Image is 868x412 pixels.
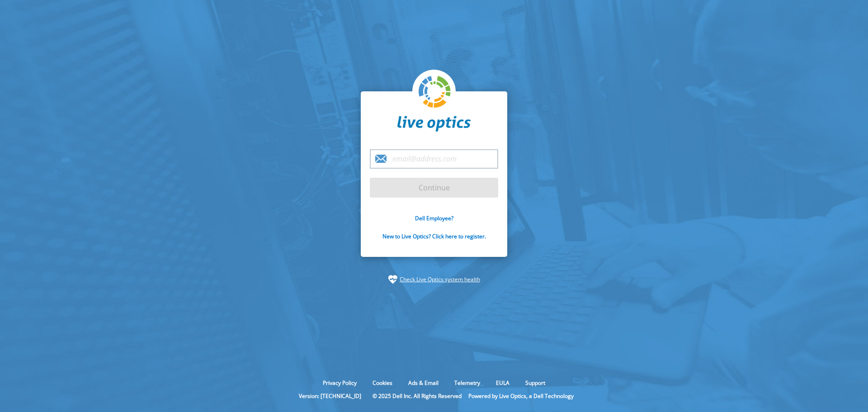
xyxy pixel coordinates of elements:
li: Version: [TECHNICAL_ID] [294,392,366,400]
a: Ads & Email [401,379,445,387]
a: Dell Employee? [415,214,453,222]
a: EULA [489,379,516,387]
li: Powered by Live Optics, a Dell Technology [468,392,574,400]
a: Cookies [366,379,399,387]
a: New to Live Optics? Click here to register. [382,232,486,240]
img: liveoptics-logo.svg [419,76,451,109]
img: status-check-icon.svg [388,275,397,284]
a: Check Live Optics system health [400,275,480,284]
input: email@address.com [370,149,498,169]
a: Support [519,379,552,387]
a: Privacy Policy [316,379,363,387]
a: Telemetry [448,379,487,387]
img: liveoptics-word.svg [397,116,471,132]
li: © 2025 Dell Inc. All Rights Reserved [368,392,466,400]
